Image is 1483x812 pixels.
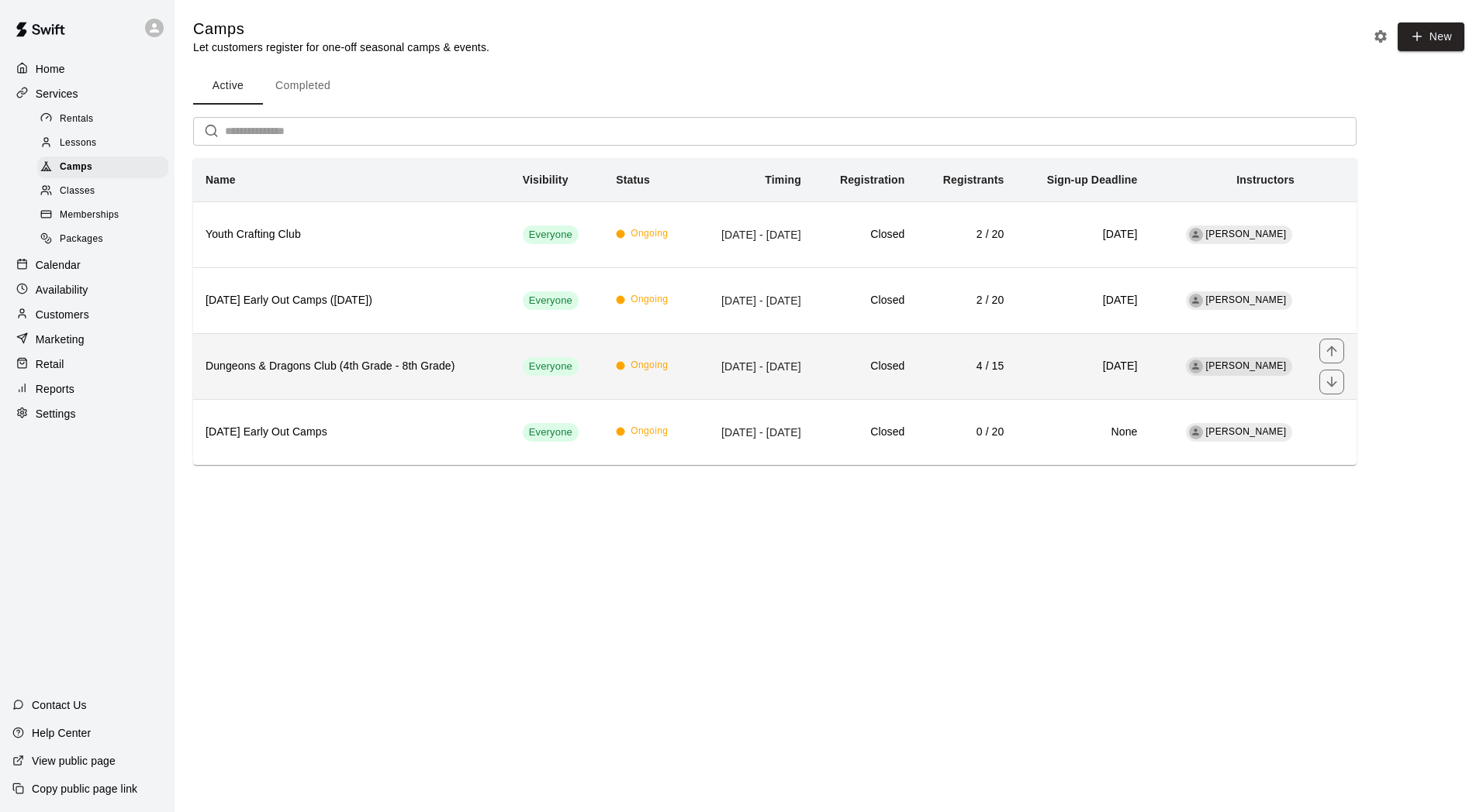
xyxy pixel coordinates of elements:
span: Lessons [60,136,97,151]
div: This service is visible to all of your customers [523,291,579,310]
div: This service is visible to all of your customers [523,225,579,244]
b: Instructors [1236,174,1295,186]
p: Help Center [32,725,91,741]
a: Services [12,82,162,105]
span: Everyone [523,294,579,308]
p: Retail [36,356,64,372]
div: This service is visible to all of your customers [523,423,579,442]
a: Rentals [37,107,175,131]
span: Classes [60,184,95,199]
a: Retail [12,353,162,376]
div: Camps [37,157,168,178]
td: [DATE] - [DATE] [693,399,814,465]
div: Classes [37,181,168,202]
h6: 2 / 20 [929,292,1004,309]
p: Settings [36,406,76,421]
button: Camp settings [1369,25,1392,48]
p: Customers [36,307,89,322]
h6: [DATE] [1028,226,1137,243]
span: [PERSON_NAME] [1206,360,1287,371]
div: Lessons [37,132,168,154]
button: New [1398,22,1464,51]
span: Ongoing [631,358,668,373]
p: Availability [36,282,88,298]
a: Marketing [12,328,162,351]
h6: [DATE] Early Out Camps [206,424,498,441]
span: Memberships [60,208,119,223]
p: Contact Us [32,697,87,713]
a: Reports [12,377,162,401]
p: Reports [36,381,74,397]
p: Home [36,61,65,77]
h5: Camps [193,19,489,40]
b: Name [206,174,236,186]
div: Memberships [37,205,168,226]
h6: None [1028,424,1137,441]
h6: Dungeons & Dragons Club (4th Grade - 8th Grade) [206,358,498,375]
h6: Closed [826,424,905,441]
span: Ongoing [631,226,668,242]
a: Classes [37,180,175,204]
td: [DATE] - [DATE] [693,201,814,267]
a: Lessons [37,131,175,155]
button: Completed [263,67,343,105]
h6: [DATE] [1028,358,1137,375]
span: Everyone [523,360,579,374]
p: Let customers register for one-off seasonal camps & events. [193,40,489,55]
td: [DATE] - [DATE] [693,333,814,399]
div: Packages [37,229,168,250]
span: [PERSON_NAME] [1206,294,1287,305]
a: Availability [12,278,162,301]
span: [PERSON_NAME] [1206,229,1287,239]
div: Rentals [37,108,168,130]
h6: Closed [826,358,905,375]
span: [PERSON_NAME] [1206,426,1287,437]
b: Visibility [523,174,569,186]
span: Ongoing [631,292,668,308]
b: Registration [840,174,904,186]
p: Calendar [36,257,81,273]
a: New [1392,29,1464,43]
a: Customers [12,303,162,326]
div: Nathan Ballagh [1189,294,1203,308]
a: Settings [12,402,162,425]
td: [DATE] - [DATE] [693,267,814,333]
p: View public page [32,753,116,769]
a: Memberships [37,204,175,228]
a: Home [12,57,162,81]
p: Marketing [36,332,85,347]
h6: Closed [826,226,905,243]
h6: Youth Crafting Club [206,226,498,243]
span: Camps [60,160,92,175]
span: Ongoing [631,424,668,439]
div: Nathan Ballagh [1189,360,1203,373]
h6: Closed [826,292,905,309]
p: Copy public page link [32,781,137,797]
a: Camps [37,156,175,180]
a: Calendar [12,253,162,277]
h6: [DATE] [1028,292,1137,309]
b: Timing [765,174,801,186]
div: Nathan Ballagh [1189,425,1203,439]
div: Melissa Ballagh [1189,228,1203,242]
a: Packages [37,228,175,252]
b: Sign-up Deadline [1047,174,1138,186]
h6: 0 / 20 [929,424,1004,441]
div: This service is visible to all of your customers [523,357,579,376]
b: Status [616,174,650,186]
button: Active [193,67,263,105]
button: move item up [1319,339,1344,363]
span: Rentals [60,112,94,127]
button: move item down [1319,370,1344,394]
span: Everyone [523,425,579,440]
h6: [DATE] Early Out Camps ([DATE]) [206,292,498,309]
table: simple table [193,158,1357,465]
